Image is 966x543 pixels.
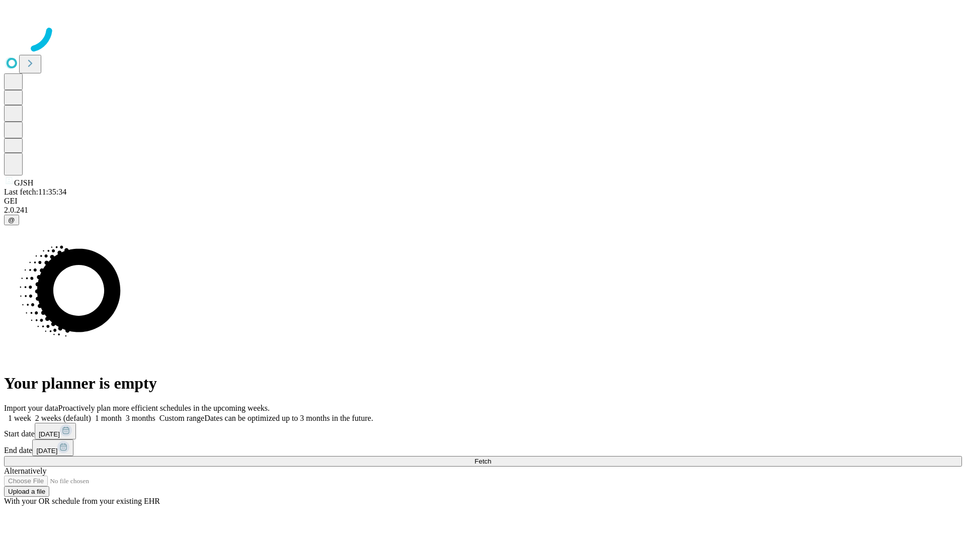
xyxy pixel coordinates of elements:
[4,456,962,467] button: Fetch
[14,178,33,187] span: GJSH
[4,423,962,439] div: Start date
[4,197,962,206] div: GEI
[126,414,155,422] span: 3 months
[39,430,60,438] span: [DATE]
[159,414,204,422] span: Custom range
[474,458,491,465] span: Fetch
[8,216,15,224] span: @
[4,439,962,456] div: End date
[4,188,66,196] span: Last fetch: 11:35:34
[4,206,962,215] div: 2.0.241
[95,414,122,422] span: 1 month
[4,486,49,497] button: Upload a file
[4,404,58,412] span: Import your data
[32,439,73,456] button: [DATE]
[36,447,57,455] span: [DATE]
[4,215,19,225] button: @
[8,414,31,422] span: 1 week
[58,404,270,412] span: Proactively plan more efficient schedules in the upcoming weeks.
[4,467,46,475] span: Alternatively
[35,423,76,439] button: [DATE]
[35,414,91,422] span: 2 weeks (default)
[4,374,962,393] h1: Your planner is empty
[4,497,160,505] span: With your OR schedule from your existing EHR
[204,414,373,422] span: Dates can be optimized up to 3 months in the future.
